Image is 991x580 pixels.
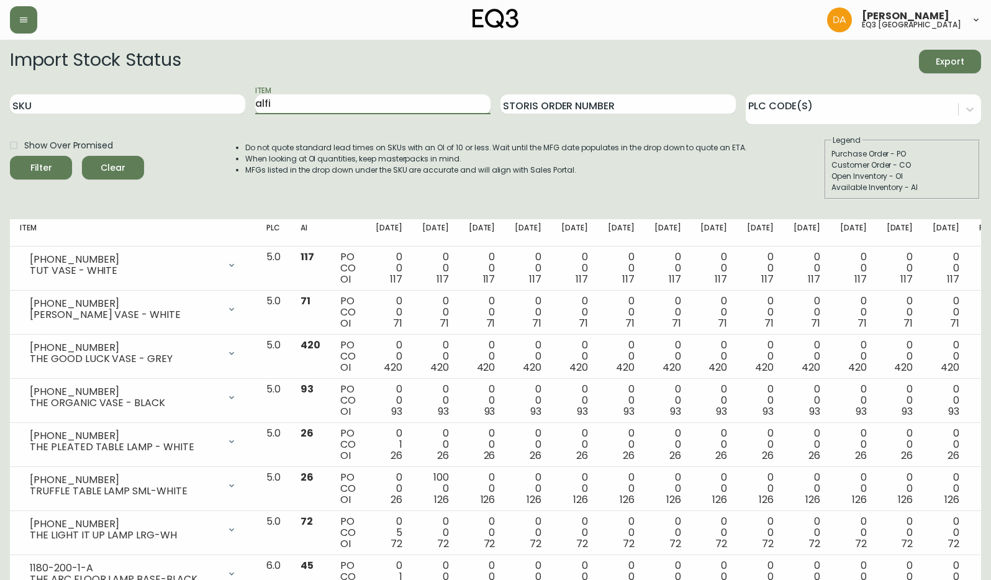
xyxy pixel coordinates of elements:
[505,219,551,247] th: [DATE]
[608,428,635,461] div: 0 0
[20,296,247,323] div: [PHONE_NUMBER][PERSON_NAME] VASE - WHITE
[950,316,959,330] span: 71
[854,272,867,286] span: 117
[858,316,867,330] span: 71
[484,537,495,551] span: 72
[301,426,314,440] span: 26
[30,442,219,453] div: THE PLEATED TABLE LAMP - WHITE
[718,316,727,330] span: 71
[529,272,541,286] span: 117
[515,296,541,329] div: 0 0
[515,251,541,285] div: 0 0
[887,340,913,373] div: 0 0
[654,428,681,461] div: 0 0
[894,360,913,374] span: 420
[340,404,351,419] span: OI
[477,360,495,374] span: 420
[30,353,219,365] div: THE GOOD LUCK VASE - GREY
[484,448,495,463] span: 26
[840,340,867,373] div: 0 0
[933,251,959,285] div: 0 0
[301,558,314,573] span: 45
[561,428,588,461] div: 0 0
[862,11,949,21] span: [PERSON_NAME]
[30,474,219,486] div: [PHONE_NUMBER]
[808,272,820,286] span: 117
[877,219,923,247] th: [DATE]
[301,470,314,484] span: 26
[393,316,402,330] span: 71
[608,384,635,417] div: 0 0
[569,360,588,374] span: 420
[30,486,219,497] div: TRUFFLE TABLE LAMP SML-WHITE
[887,472,913,505] div: 0 0
[20,516,247,543] div: [PHONE_NUMBER]THE LIGHT IT UP LAMP LRG-WH
[794,340,820,373] div: 0 0
[903,316,913,330] span: 71
[933,516,959,550] div: 0 0
[700,428,727,461] div: 0 0
[376,516,402,550] div: 0 5
[670,404,681,419] span: 93
[855,448,867,463] span: 26
[30,254,219,265] div: [PHONE_NUMBER]
[340,272,351,286] span: OI
[469,251,495,285] div: 0 0
[527,492,541,507] span: 126
[434,492,449,507] span: 126
[376,472,402,505] div: 0 0
[663,360,681,374] span: 420
[340,472,356,505] div: PO CO
[933,384,959,417] div: 0 0
[616,360,635,374] span: 420
[645,219,691,247] th: [DATE]
[256,291,291,335] td: 5.0
[947,272,959,286] span: 117
[422,340,449,373] div: 0 0
[666,492,681,507] span: 126
[902,404,913,419] span: 93
[422,516,449,550] div: 0 0
[422,251,449,285] div: 0 0
[422,384,449,417] div: 0 0
[376,428,402,461] div: 0 1
[551,219,598,247] th: [DATE]
[654,384,681,417] div: 0 0
[256,511,291,555] td: 5.0
[576,272,588,286] span: 117
[20,340,247,367] div: [PHONE_NUMBER]THE GOOD LUCK VASE - GREY
[376,384,402,417] div: 0 0
[831,160,973,171] div: Customer Order - CO
[608,340,635,373] div: 0 0
[340,251,356,285] div: PO CO
[576,448,588,463] span: 26
[715,537,727,551] span: 72
[887,296,913,329] div: 0 0
[340,316,351,330] span: OI
[827,7,852,32] img: dd1a7e8db21a0ac8adbf82b84ca05374
[948,448,959,463] span: 26
[10,156,72,179] button: Filter
[764,316,774,330] span: 71
[700,472,727,505] div: 0 0
[608,251,635,285] div: 0 0
[901,537,913,551] span: 72
[481,492,495,507] span: 126
[700,251,727,285] div: 0 0
[654,472,681,505] div: 0 0
[622,272,635,286] span: 117
[747,472,774,505] div: 0 0
[625,316,635,330] span: 71
[579,316,588,330] span: 71
[577,404,588,419] span: 93
[301,294,310,308] span: 71
[941,360,959,374] span: 420
[24,139,113,152] span: Show Over Promised
[30,530,219,541] div: THE LIGHT IT UP LAMP LRG-WH
[700,384,727,417] div: 0 0
[437,448,449,463] span: 26
[929,54,971,70] span: Export
[840,296,867,329] div: 0 0
[811,316,820,330] span: 71
[747,340,774,373] div: 0 0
